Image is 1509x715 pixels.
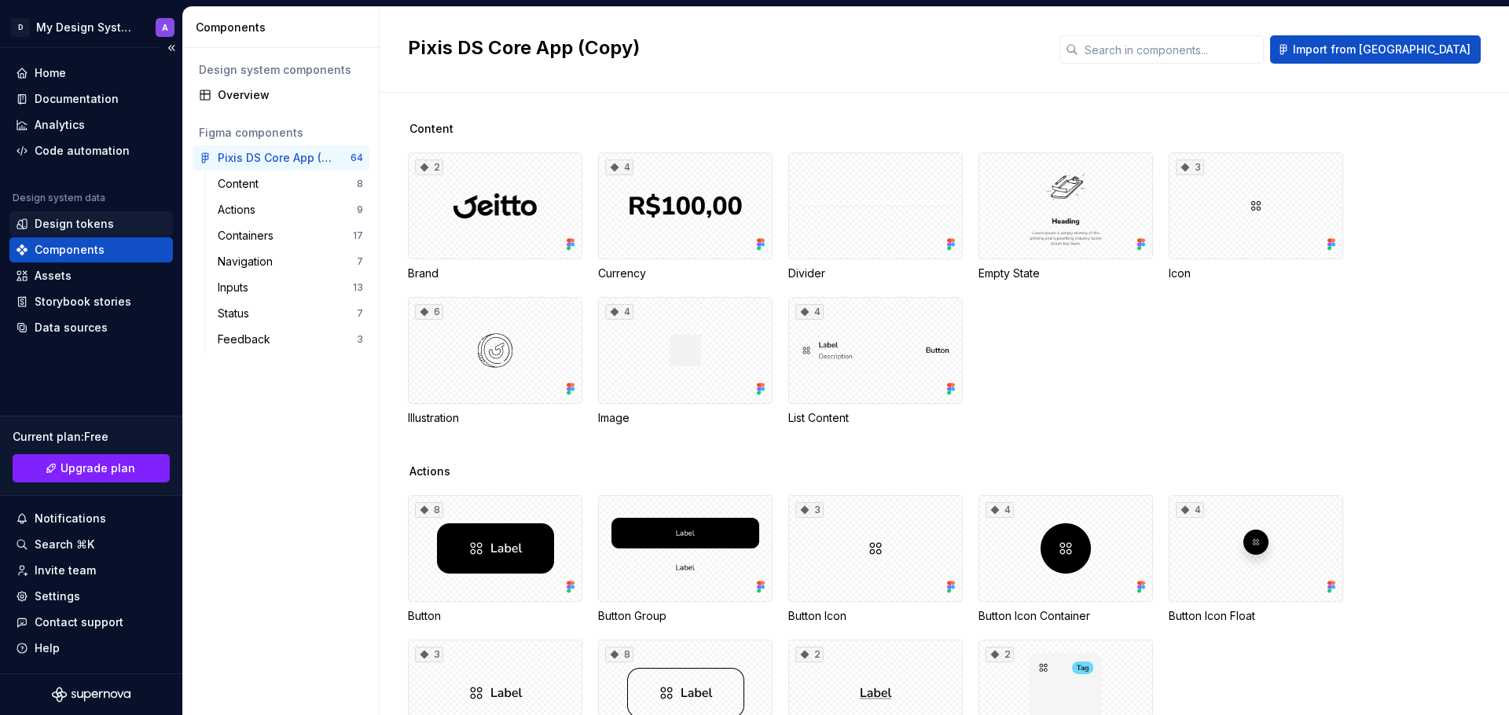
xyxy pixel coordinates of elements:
[211,301,369,326] a: Status7
[408,266,582,281] div: Brand
[35,216,114,232] div: Design tokens
[35,588,80,604] div: Settings
[162,21,168,34] div: A
[1169,266,1343,281] div: Icon
[788,297,963,426] div: 4List Content
[9,138,173,163] a: Code automation
[35,91,119,107] div: Documentation
[357,307,363,320] div: 7
[211,223,369,248] a: Containers17
[409,121,453,137] span: Content
[353,281,363,294] div: 13
[3,10,179,44] button: DMy Design SystemA
[9,112,173,137] a: Analytics
[351,152,363,164] div: 64
[35,143,130,159] div: Code automation
[196,20,373,35] div: Components
[9,289,173,314] a: Storybook stories
[409,464,450,479] span: Actions
[193,145,369,170] a: Pixis DS Core App (Copy)64
[35,537,94,552] div: Search ⌘K
[408,152,582,281] div: 2Brand
[211,249,369,274] a: Navigation7
[11,18,30,37] div: D
[598,608,773,624] div: Button Group
[605,159,633,175] div: 4
[598,410,773,426] div: Image
[9,584,173,609] a: Settings
[35,268,72,284] div: Assets
[978,608,1153,624] div: Button Icon Container
[1169,608,1343,624] div: Button Icon Float
[193,82,369,108] a: Overview
[218,176,265,192] div: Content
[978,266,1153,281] div: Empty State
[795,304,824,320] div: 4
[415,502,443,518] div: 8
[408,410,582,426] div: Illustration
[415,304,443,320] div: 6
[35,65,66,81] div: Home
[35,614,123,630] div: Contact support
[218,306,255,321] div: Status
[218,87,363,103] div: Overview
[605,647,633,662] div: 8
[35,117,85,133] div: Analytics
[795,502,824,518] div: 3
[1176,159,1204,175] div: 3
[9,60,173,86] a: Home
[13,454,170,482] a: Upgrade plan
[408,495,582,624] div: 8Button
[357,178,363,190] div: 8
[598,152,773,281] div: 4Currency
[9,610,173,635] button: Contact support
[35,320,108,335] div: Data sources
[35,563,96,578] div: Invite team
[1293,42,1470,57] span: Import from [GEOGRAPHIC_DATA]
[408,608,582,624] div: Button
[13,429,170,445] div: Current plan : Free
[1270,35,1481,64] button: Import from [GEOGRAPHIC_DATA]
[35,294,131,310] div: Storybook stories
[788,266,963,281] div: Divider
[978,152,1153,281] div: Empty State
[9,558,173,583] a: Invite team
[211,197,369,222] a: Actions9
[9,86,173,112] a: Documentation
[9,532,173,557] button: Search ⌘K
[795,647,824,662] div: 2
[218,202,262,218] div: Actions
[35,242,105,258] div: Components
[357,255,363,268] div: 7
[788,152,963,281] div: Divider
[415,159,443,175] div: 2
[9,636,173,661] button: Help
[1176,502,1204,518] div: 4
[408,35,1041,60] h2: Pixis DS Core App (Copy)
[35,640,60,656] div: Help
[160,37,182,59] button: Collapse sidebar
[218,280,255,295] div: Inputs
[9,263,173,288] a: Assets
[598,297,773,426] div: 4Image
[36,20,137,35] div: My Design System
[218,150,335,166] div: Pixis DS Core App (Copy)
[986,647,1014,662] div: 2
[598,495,773,624] div: Button Group
[211,171,369,196] a: Content8
[978,495,1153,624] div: 4Button Icon Container
[13,192,105,204] div: Design system data
[9,237,173,262] a: Components
[35,511,106,526] div: Notifications
[52,687,130,702] svg: Supernova Logo
[1169,495,1343,624] div: 4Button Icon Float
[788,410,963,426] div: List Content
[357,203,363,216] div: 9
[357,333,363,346] div: 3
[218,228,280,244] div: Containers
[986,502,1014,518] div: 4
[199,125,363,141] div: Figma components
[218,332,277,347] div: Feedback
[211,275,369,300] a: Inputs13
